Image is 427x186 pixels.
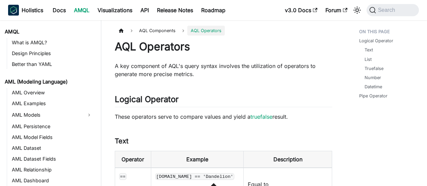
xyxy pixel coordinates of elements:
[250,113,272,120] a: truefalse
[8,5,43,16] a: HolisticsHolisticsHolistics
[115,62,332,78] p: A key component of AQL's query syntax involves the utilization of operators to generate more prec...
[10,38,95,47] a: What is AMQL?
[197,5,230,16] a: Roadmap
[10,165,95,175] a: AML Relationship
[115,113,332,121] p: These operators serve to compare values and yield a result.
[10,133,95,142] a: AML Model Fields
[352,5,363,16] button: Switch between dark and light mode (currently system mode)
[3,27,95,37] a: AMQL
[281,5,321,16] a: v3.0 Docs
[94,5,136,16] a: Visualizations
[70,5,94,16] a: AMQL
[321,5,351,16] a: Forum
[365,65,383,72] a: Truefalse
[10,88,95,97] a: AML Overview
[136,26,179,36] span: AQL Components
[3,77,95,87] a: AML (Modeling Language)
[365,84,382,90] a: Datetime
[187,26,225,36] span: AQL Operators
[10,99,95,108] a: AML Examples
[244,151,332,168] th: Description
[359,93,388,99] a: Pipe Operator
[115,94,332,107] h2: Logical Operator
[115,40,332,53] h1: AQL Operators
[367,4,419,16] button: Search (Command+K)
[365,47,373,53] a: Text
[115,151,151,168] th: Operator
[10,110,83,120] a: AML Models
[10,49,95,58] a: Design Principles
[153,5,197,16] a: Release Notes
[115,137,332,145] h3: Text
[119,173,127,180] code: ==
[8,5,19,16] img: Holistics
[376,7,399,13] span: Search
[10,154,95,164] a: AML Dataset Fields
[10,122,95,131] a: AML Persistence
[22,6,43,14] b: Holistics
[10,176,95,185] a: AML Dashboard
[365,56,372,63] a: List
[49,5,70,16] a: Docs
[151,151,244,168] th: Example
[10,60,95,69] a: Better than YAML
[365,74,381,81] a: Number
[115,26,128,36] a: Home page
[155,173,234,180] code: [DOMAIN_NAME] == 'Dandelion'
[359,38,393,44] a: Logical Operator
[115,26,332,36] nav: Breadcrumbs
[136,5,153,16] a: API
[10,143,95,153] a: AML Dataset
[83,110,95,120] button: Expand sidebar category 'AML Models'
